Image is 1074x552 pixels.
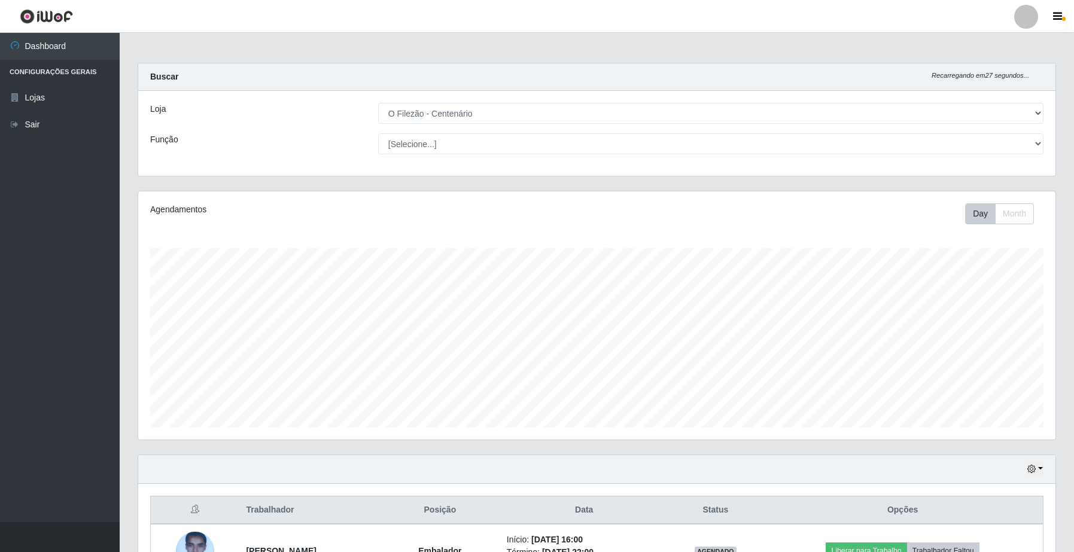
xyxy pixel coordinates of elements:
li: Início: [507,533,662,546]
th: Opções [762,496,1043,524]
th: Data [500,496,669,524]
div: First group [965,203,1034,224]
div: Toolbar with button groups [965,203,1043,224]
th: Posição [381,496,500,524]
time: [DATE] 16:00 [531,535,583,544]
th: Status [669,496,763,524]
strong: Buscar [150,72,178,81]
div: Agendamentos [150,203,512,216]
button: Day [965,203,996,224]
label: Loja [150,103,166,115]
button: Month [995,203,1034,224]
img: CoreUI Logo [20,9,73,24]
i: Recarregando em 27 segundos... [932,72,1029,79]
label: Função [150,133,178,146]
th: Trabalhador [239,496,381,524]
